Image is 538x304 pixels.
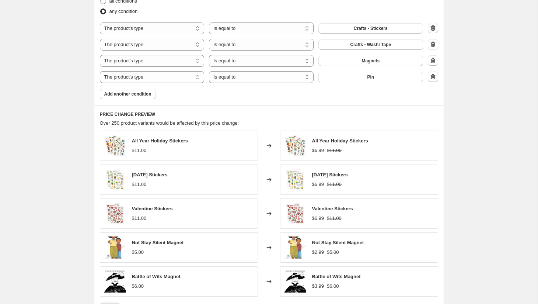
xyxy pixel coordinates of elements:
[327,283,339,289] span: $6.00
[312,215,324,221] span: $6.99
[132,206,173,211] span: Valentine Stickers
[312,138,368,144] span: All Year Holiday Stickers
[327,182,342,187] span: $11.00
[312,240,364,245] span: Not Stay Silent Magnet
[100,89,156,99] button: Add another condition
[312,172,348,177] span: [DATE] Stickers
[312,148,324,153] span: $6.99
[312,283,324,289] span: $3.99
[354,25,388,31] span: Crafts - Stickers
[318,39,423,50] button: Crafts - Washi Tape
[104,236,126,259] img: NotStaySilent_27ed9311-7ad2-43a1-8e4d-20a04a0fb311_80x.jpg
[312,249,324,255] span: $2.99
[312,274,361,279] span: Battle of Wits Magnet
[132,249,144,255] span: $5.00
[284,135,306,157] img: all-holiday_80x.jpg
[318,23,423,34] button: Crafts - Stickers
[132,182,147,187] span: $11.00
[318,72,423,82] button: Pin
[132,283,144,289] span: $6.00
[132,172,168,177] span: [DATE] Stickers
[327,148,342,153] span: $11.00
[104,135,126,157] img: all-holiday_80x.jpg
[132,274,181,279] span: Battle of Wits Magnet
[132,138,188,144] span: All Year Holiday Stickers
[312,182,324,187] span: $6.99
[284,270,306,293] img: BattleOfWits_9e781137-68fa-4165-946e-e162a73d7f7e_80x.jpg
[100,111,438,117] h6: PRICE CHANGE PREVIEW
[361,58,380,64] span: Magnets
[284,203,306,225] img: valentine_80x.jpg
[312,206,353,211] span: Valentine Stickers
[327,215,342,221] span: $11.00
[104,91,151,97] span: Add another condition
[284,169,306,191] img: easter_75b9fbd8-a271-41a1-8e44-4794b5bb6181_80x.jpg
[132,240,184,245] span: Not Stay Silent Magnet
[132,148,147,153] span: $11.00
[104,203,126,225] img: valentine_80x.jpg
[100,120,239,126] span: Over 250 product variants would be affected by this price change:
[327,249,339,255] span: $5.00
[318,56,423,66] button: Magnets
[350,42,391,48] span: Crafts - Washi Tape
[367,74,374,80] span: Pin
[109,8,138,14] span: any condition
[104,169,126,191] img: easter_75b9fbd8-a271-41a1-8e44-4794b5bb6181_80x.jpg
[284,236,306,259] img: NotStaySilent_27ed9311-7ad2-43a1-8e4d-20a04a0fb311_80x.jpg
[104,270,126,293] img: BattleOfWits_9e781137-68fa-4165-946e-e162a73d7f7e_80x.jpg
[132,215,147,221] span: $11.00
